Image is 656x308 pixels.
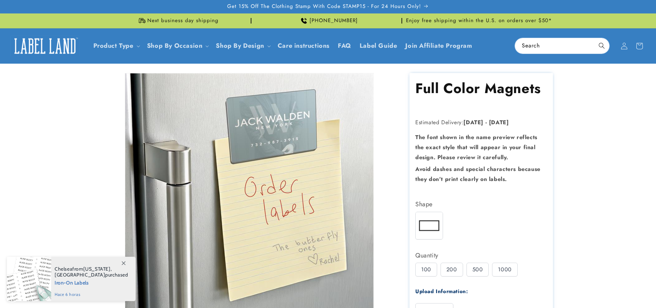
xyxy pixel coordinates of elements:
span: Care instructions [278,42,330,50]
button: Search [594,38,609,53]
span: from , purchased [55,266,128,278]
span: FAQ [338,42,351,50]
img: 2 x 3.5 inch [416,212,443,239]
div: Shape [415,199,547,210]
a: Care instructions [274,38,334,54]
img: Label Land [10,35,80,57]
strong: Avoid dashes and special characters because they don’t print clearly on labels. [415,165,540,183]
a: Label Guide [355,38,401,54]
span: [US_STATE] [83,266,111,272]
div: Announcement [405,13,553,28]
summary: Shop By Occasion [143,38,212,54]
div: 1000 [492,263,517,277]
span: Enjoy free shipping within the U.S. on orders over $50* [406,17,552,24]
summary: Shop By Design [212,38,273,54]
span: [PHONE_NUMBER] [309,17,358,24]
span: Chelsea [55,266,72,272]
span: Get 15% Off The Clothing Stamp With Code STAMP15 - For 24 Hours Only! [227,3,421,10]
span: Shop By Occasion [147,42,203,50]
a: Join Affiliate Program [401,38,476,54]
label: Upload Information: [415,288,468,295]
strong: [DATE] [463,118,483,126]
span: Next business day shipping [147,17,219,24]
div: 100 [415,263,437,277]
h1: Full Color Magnets [415,79,547,97]
a: Product Type [93,41,133,50]
div: 200 [441,263,463,277]
strong: The font shown in the name preview reflects the exact style that will appear in your final design... [415,133,537,161]
a: FAQ [334,38,355,54]
div: Announcement [103,13,251,28]
a: Shop By Design [216,41,264,50]
p: Estimated Delivery: [415,118,547,128]
span: Label Guide [360,42,397,50]
a: Label Land [8,33,82,59]
div: 500 [466,263,489,277]
strong: - [486,118,487,126]
span: Join Affiliate Program [405,42,472,50]
div: Quantity [415,250,547,261]
span: [GEOGRAPHIC_DATA] [55,272,105,278]
strong: [DATE] [489,118,509,126]
div: Announcement [254,13,402,28]
summary: Product Type [89,38,143,54]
